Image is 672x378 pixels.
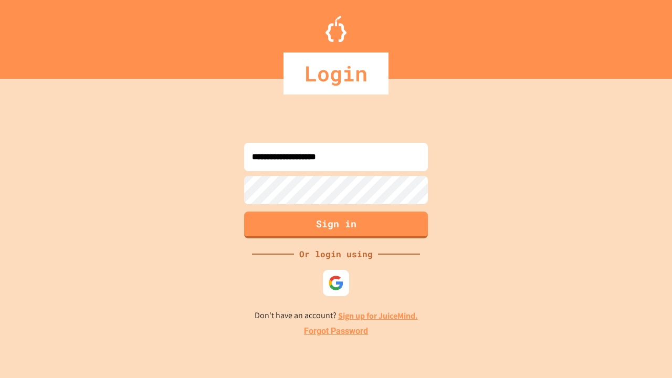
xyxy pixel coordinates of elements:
div: Or login using [294,248,378,260]
a: Forgot Password [304,325,368,338]
img: Logo.svg [325,16,346,42]
iframe: chat widget [628,336,661,367]
button: Sign in [244,212,428,238]
div: Login [283,52,388,94]
p: Don't have an account? [255,309,418,322]
img: google-icon.svg [328,275,344,291]
a: Sign up for JuiceMind. [338,310,418,321]
iframe: chat widget [585,290,661,335]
